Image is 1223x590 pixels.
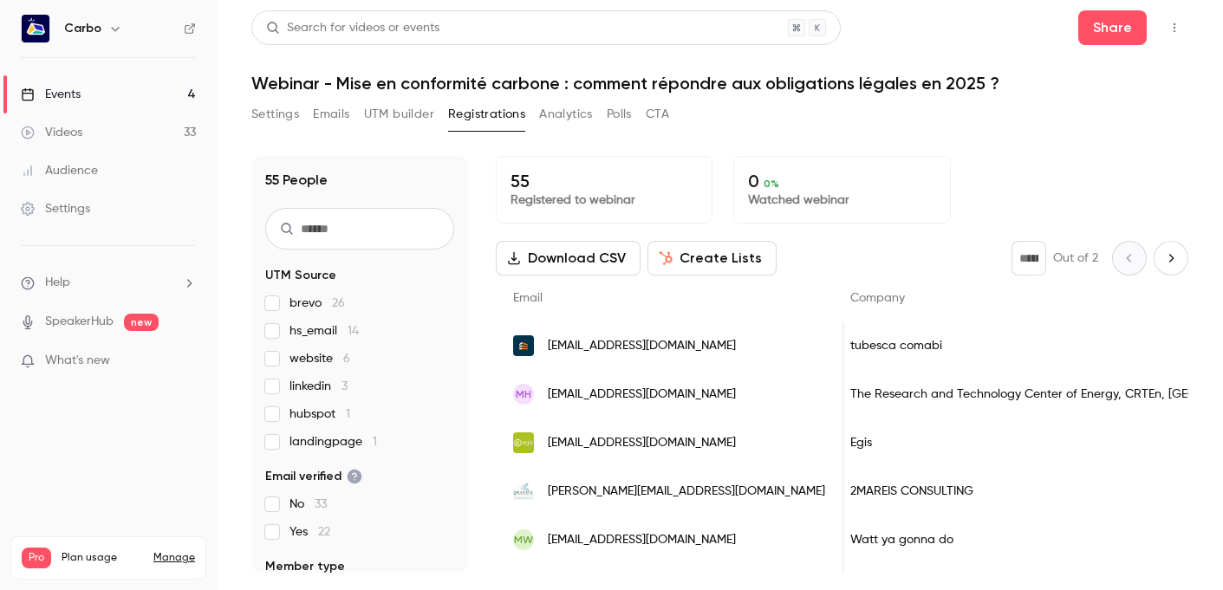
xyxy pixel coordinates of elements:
[850,292,905,304] span: Company
[21,200,90,217] div: Settings
[364,100,434,128] button: UTM builder
[289,295,345,312] span: brevo
[265,558,345,575] span: Member type
[1053,250,1098,267] p: Out of 2
[448,100,525,128] button: Registrations
[647,241,777,276] button: Create Lists
[332,297,345,309] span: 26
[313,100,349,128] button: Emails
[289,378,348,395] span: linkedin
[45,352,110,370] span: What's new
[348,325,359,337] span: 14
[265,267,336,284] span: UTM Source
[513,335,534,356] img: tubesca-comabi.com
[289,350,350,367] span: website
[21,274,196,292] li: help-dropdown-opener
[343,353,350,365] span: 6
[251,100,299,128] button: Settings
[346,408,350,420] span: 1
[513,292,543,304] span: Email
[64,20,101,37] h6: Carbo
[548,386,736,404] span: [EMAIL_ADDRESS][DOMAIN_NAME]
[266,19,439,37] div: Search for videos or events
[539,100,593,128] button: Analytics
[175,353,196,369] iframe: Noticeable Trigger
[548,483,825,501] span: [PERSON_NAME][EMAIL_ADDRESS][DOMAIN_NAME]
[22,15,49,42] img: Carbo
[513,432,534,453] img: egis-group.com
[265,170,328,191] h1: 55 People
[516,386,531,402] span: MH
[748,171,935,191] p: 0
[1078,10,1147,45] button: Share
[496,241,641,276] button: Download CSV
[153,551,195,565] a: Manage
[124,314,159,331] span: new
[748,191,935,209] p: Watched webinar
[511,191,698,209] p: Registered to webinar
[22,548,51,568] span: Pro
[548,337,736,355] span: [EMAIL_ADDRESS][DOMAIN_NAME]
[45,274,70,292] span: Help
[373,436,377,448] span: 1
[21,124,82,141] div: Videos
[315,498,327,510] span: 33
[646,100,669,128] button: CTA
[548,434,736,452] span: [EMAIL_ADDRESS][DOMAIN_NAME]
[607,100,632,128] button: Polls
[548,531,736,549] span: [EMAIL_ADDRESS][DOMAIN_NAME]
[289,523,330,541] span: Yes
[342,380,348,392] span: 3
[289,496,327,513] span: No
[45,313,114,331] a: SpeakerHub
[251,73,1188,94] h1: Webinar - Mise en conformité carbone : comment répondre aux obligations légales en 2025 ?
[21,86,81,103] div: Events
[318,526,330,538] span: 22
[764,178,779,190] span: 0 %
[1154,241,1188,276] button: Next page
[289,405,350,423] span: hubspot
[513,483,534,499] img: mareis-consulting.com
[62,551,143,565] span: Plan usage
[514,532,533,548] span: MW
[21,162,98,179] div: Audience
[511,171,698,191] p: 55
[289,322,359,340] span: hs_email
[289,433,377,451] span: landingpage
[265,468,362,485] span: Email verified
